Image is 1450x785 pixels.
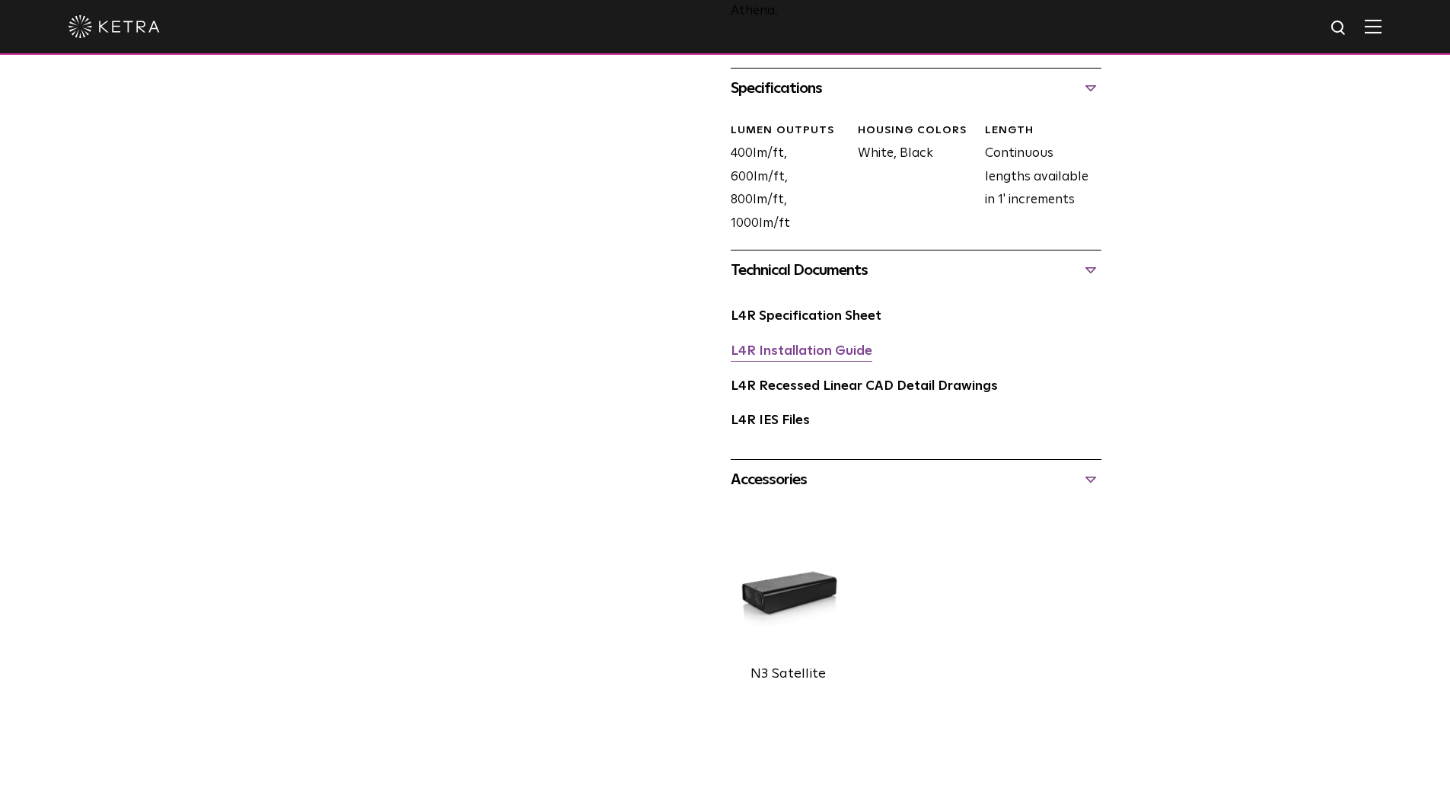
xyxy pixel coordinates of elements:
[985,123,1101,139] div: LENGTH
[731,467,1101,492] div: Accessories
[750,667,826,681] label: N3 Satellite
[731,380,998,393] a: L4R Recessed Linear CAD Detail Drawings
[731,123,846,139] div: LUMEN OUTPUTS
[974,123,1101,235] div: Continuous lengths available in 1' increments
[69,15,160,38] img: ketra-logo-2019-white
[731,530,846,659] img: n3-img@2x
[846,123,974,235] div: White, Black
[731,310,881,323] a: L4R Specification Sheet
[731,530,846,685] a: n3-img@2x N3 Satellite
[731,258,1101,282] div: Technical Documents
[731,345,872,358] a: L4R Installation Guide
[1330,19,1349,38] img: search icon
[731,76,1101,101] div: Specifications
[858,123,974,139] div: HOUSING COLORS
[719,123,846,235] div: 400lm/ft, 600lm/ft, 800lm/ft, 1000lm/ft
[1365,19,1381,34] img: Hamburger%20Nav.svg
[731,414,810,427] a: L4R IES Files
